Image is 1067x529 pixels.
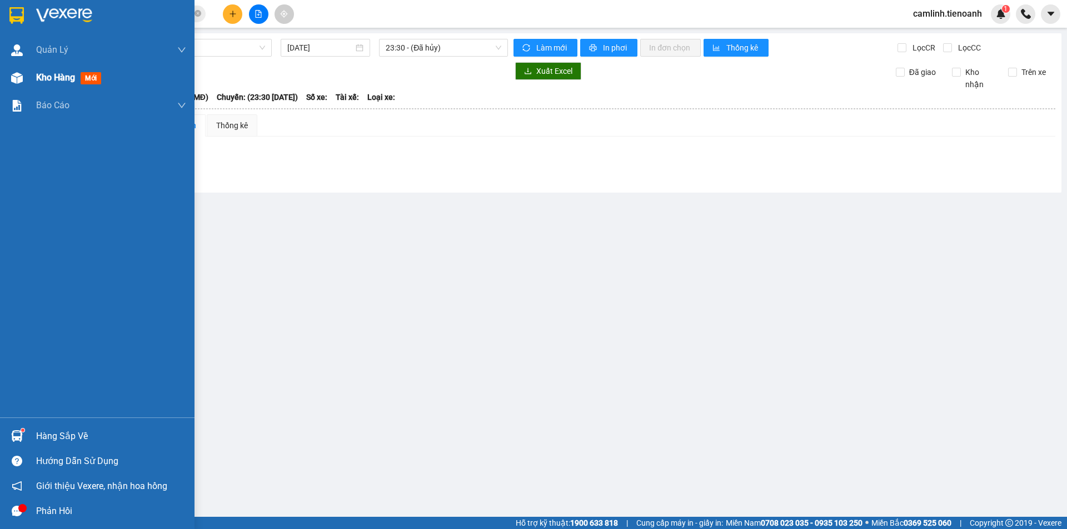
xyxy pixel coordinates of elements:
div: Hàng sắp về [36,428,186,445]
span: notification [12,481,22,491]
button: caret-down [1041,4,1060,24]
span: Lọc CR [908,42,937,54]
span: question-circle [12,456,22,466]
span: mới [81,72,101,84]
span: Kho nhận [961,66,1000,90]
span: Loại xe: [367,91,395,103]
span: printer [589,44,599,53]
input: 15/10/2025 [287,42,353,54]
img: icon-new-feature [996,9,1006,19]
span: Trên xe [1017,66,1050,78]
b: Tuyến: Đăk Lăk - [GEOGRAPHIC_DATA] (BXMĐ) [45,93,208,102]
span: ⚪️ [865,521,869,525]
span: Hỗ trợ kỹ thuật: [516,517,618,529]
div: Phản hồi [36,503,186,520]
span: aim [280,10,288,18]
span: | [626,517,628,529]
span: 23:30 - (Đã hủy) [386,39,501,56]
span: sync [522,44,532,53]
span: Thống kê [726,42,760,54]
span: Số xe: [306,91,327,103]
img: phone-icon [1021,9,1031,19]
span: Báo cáo [36,98,69,112]
img: warehouse-icon [11,430,23,442]
div: Thống kê [216,119,248,132]
span: In phơi [603,42,629,54]
span: Lọc CC [954,42,983,54]
span: plus [229,10,237,18]
button: file-add [249,4,268,24]
button: downloadXuất Excel [515,62,581,80]
img: logo-vxr [9,7,24,24]
div: Hướng dẫn sử dụng [36,453,186,470]
span: Làm mới [536,42,569,54]
span: Chuyến: (23:30 [DATE]) [217,91,298,103]
span: Quản Lý [36,43,68,57]
span: Miền Nam [726,517,862,529]
span: down [177,101,186,110]
sup: 1 [21,429,24,432]
span: close-circle [195,9,201,19]
strong: 0708 023 035 - 0935 103 250 [761,518,862,527]
span: caret-down [1046,9,1056,19]
strong: 1900 633 818 [570,518,618,527]
span: 1 [1004,5,1008,13]
img: warehouse-icon [11,72,23,84]
button: In đơn chọn [640,39,701,57]
span: close-circle [195,10,201,17]
span: | [960,517,961,529]
button: aim [275,4,294,24]
span: file-add [255,10,262,18]
button: printerIn phơi [580,39,637,57]
button: plus [223,4,242,24]
sup: 1 [1002,5,1010,13]
span: Tài xế: [336,91,359,103]
span: down [177,46,186,54]
span: copyright [1005,519,1013,527]
span: Cung cấp máy in - giấy in: [636,517,723,529]
strong: 0369 525 060 [904,518,951,527]
img: solution-icon [11,100,23,112]
span: Kho hàng [36,72,75,83]
span: bar-chart [712,44,722,53]
img: warehouse-icon [11,44,23,56]
span: Miền Bắc [871,517,951,529]
button: syncLàm mới [513,39,577,57]
span: Giới thiệu Vexere, nhận hoa hồng [36,479,167,493]
span: message [12,506,22,516]
span: Đã giao [905,66,940,78]
button: bar-chartThống kê [704,39,769,57]
span: camlinh.tienoanh [904,7,991,21]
